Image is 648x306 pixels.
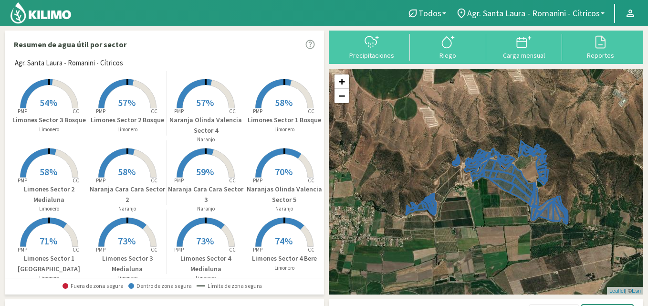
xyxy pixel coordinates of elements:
[196,96,214,108] span: 57%
[336,52,407,59] div: Precipitaciones
[96,108,105,115] tspan: PMP
[308,177,314,184] tspan: CC
[167,253,245,274] p: Limones Sector 4 Medialuna
[486,34,563,59] button: Carga mensual
[88,184,166,205] p: Naranja Cara Cara Sector 2
[40,166,57,178] span: 58%
[10,1,72,24] img: Kilimo
[562,34,638,59] button: Reportes
[196,166,214,178] span: 59%
[632,288,641,294] a: Esri
[10,253,88,274] p: Limones Sector 1 [GEOGRAPHIC_DATA]
[174,177,184,184] tspan: PMP
[196,235,214,247] span: 73%
[174,108,184,115] tspan: PMP
[88,253,166,274] p: Limones Sector 3 Medialuna
[17,108,27,115] tspan: PMP
[151,108,157,115] tspan: CC
[489,52,560,59] div: Carga mensual
[151,177,157,184] tspan: CC
[10,115,88,125] p: Limones Sector 3 Bosque
[10,205,88,213] p: Limonero
[245,253,324,264] p: Limones Sector 4 Bere
[73,108,79,115] tspan: CC
[229,246,236,253] tspan: CC
[245,205,324,213] p: Naranjo
[197,283,262,289] span: Límite de zona segura
[151,246,157,253] tspan: CC
[229,108,236,115] tspan: CC
[14,39,126,50] p: Resumen de agua útil por sector
[253,177,262,184] tspan: PMP
[334,74,349,89] a: Zoom in
[418,8,441,18] span: Todos
[96,246,105,253] tspan: PMP
[334,34,410,59] button: Precipitaciones
[167,205,245,213] p: Naranjo
[15,58,123,69] span: Agr. Santa Laura - Romanini - Cítricos
[63,283,124,289] span: Fuera de zona segura
[275,96,293,108] span: 58%
[118,166,136,178] span: 58%
[253,108,262,115] tspan: PMP
[167,274,245,282] p: Limonero
[275,235,293,247] span: 74%
[118,235,136,247] span: 73%
[245,126,324,134] p: Limonero
[308,108,314,115] tspan: CC
[88,126,166,134] p: Limonero
[10,126,88,134] p: Limonero
[609,288,625,294] a: Leaflet
[308,246,314,253] tspan: CC
[253,246,262,253] tspan: PMP
[88,205,166,213] p: Naranjo
[229,177,236,184] tspan: CC
[467,8,600,18] span: Agr. Santa Laura - Romanini - Cítricos
[40,96,57,108] span: 54%
[167,136,245,144] p: Naranjo
[245,115,324,125] p: Limones Sector 1 Bosque
[167,115,245,136] p: Naranja Olinda Valencia Sector 4
[73,246,79,253] tspan: CC
[245,264,324,272] p: Limonero
[413,52,483,59] div: Riego
[10,184,88,205] p: Limones Sector 2 Medialuna
[73,177,79,184] tspan: CC
[88,274,166,282] p: Limonero
[88,115,166,125] p: Limones Sector 2 Bosque
[128,283,192,289] span: Dentro de zona segura
[334,89,349,103] a: Zoom out
[410,34,486,59] button: Riego
[96,177,105,184] tspan: PMP
[174,246,184,253] tspan: PMP
[245,184,324,205] p: Naranjas Olinda Valencia Sector 5
[17,246,27,253] tspan: PMP
[10,274,88,282] p: Limonero
[167,184,245,205] p: Naranja Cara Cara Sector 3
[607,287,643,295] div: | ©
[118,96,136,108] span: 57%
[17,177,27,184] tspan: PMP
[565,52,636,59] div: Reportes
[275,166,293,178] span: 70%
[40,235,57,247] span: 71%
